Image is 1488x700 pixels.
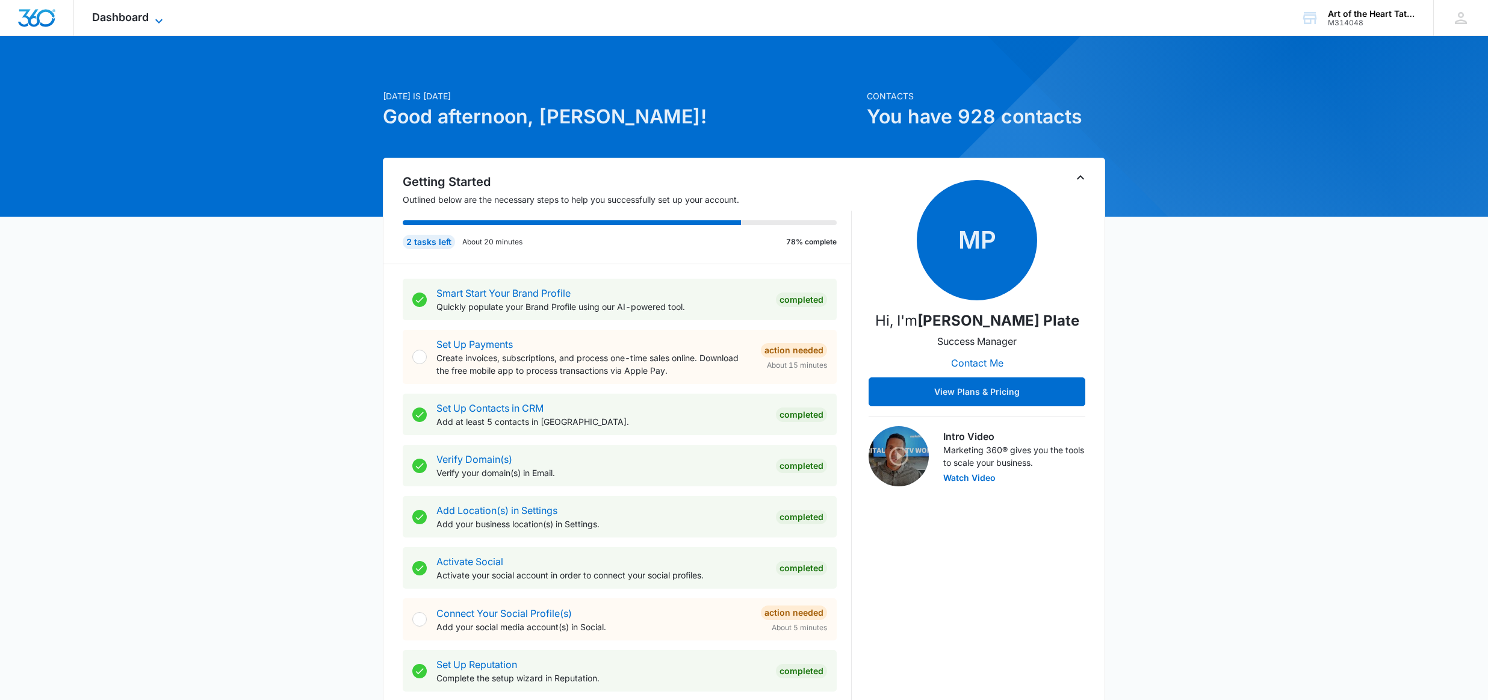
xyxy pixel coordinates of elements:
[767,360,827,371] span: About 15 minutes
[761,606,827,620] div: Action Needed
[939,348,1015,377] button: Contact Me
[436,338,513,350] a: Set Up Payments
[436,621,751,633] p: Add your social media account(s) in Social.
[436,352,751,377] p: Create invoices, subscriptions, and process one-time sales online. Download the free mobile app t...
[383,102,860,131] h1: Good afternoon, [PERSON_NAME]!
[436,672,766,684] p: Complete the setup wizard in Reputation.
[776,664,827,678] div: Completed
[1073,170,1088,185] button: Toggle Collapse
[436,287,571,299] a: Smart Start Your Brand Profile
[943,474,996,482] button: Watch Video
[436,518,766,530] p: Add your business location(s) in Settings.
[875,310,1079,332] p: Hi, I'm
[943,444,1085,469] p: Marketing 360® gives you the tools to scale your business.
[436,504,557,516] a: Add Location(s) in Settings
[436,466,766,479] p: Verify your domain(s) in Email.
[867,90,1105,102] p: Contacts
[776,510,827,524] div: Completed
[436,300,766,313] p: Quickly populate your Brand Profile using our AI-powered tool.
[761,343,827,358] div: Action Needed
[436,569,766,581] p: Activate your social account in order to connect your social profiles.
[937,334,1017,348] p: Success Manager
[1328,9,1416,19] div: account name
[1328,19,1416,27] div: account id
[403,173,852,191] h2: Getting Started
[403,193,852,206] p: Outlined below are the necessary steps to help you successfully set up your account.
[943,429,1085,444] h3: Intro Video
[776,407,827,422] div: Completed
[436,453,512,465] a: Verify Domain(s)
[436,402,544,414] a: Set Up Contacts in CRM
[776,561,827,575] div: Completed
[869,377,1085,406] button: View Plans & Pricing
[776,293,827,307] div: Completed
[917,180,1037,300] span: MP
[786,237,837,247] p: 78% complete
[92,11,149,23] span: Dashboard
[772,622,827,633] span: About 5 minutes
[436,607,572,619] a: Connect Your Social Profile(s)
[776,459,827,473] div: Completed
[917,312,1079,329] strong: [PERSON_NAME] Plate
[867,102,1105,131] h1: You have 928 contacts
[462,237,522,247] p: About 20 minutes
[403,235,455,249] div: 2 tasks left
[436,556,503,568] a: Activate Social
[436,415,766,428] p: Add at least 5 contacts in [GEOGRAPHIC_DATA].
[383,90,860,102] p: [DATE] is [DATE]
[869,426,929,486] img: Intro Video
[436,658,517,671] a: Set Up Reputation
